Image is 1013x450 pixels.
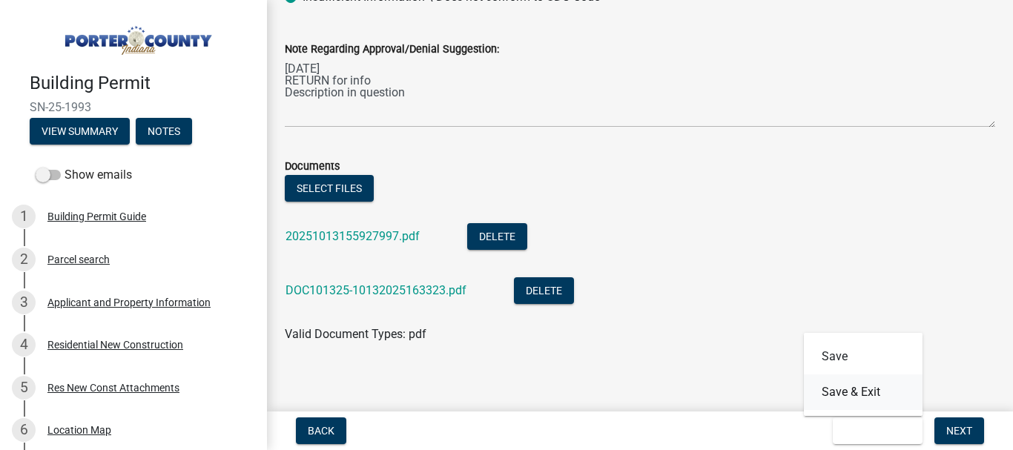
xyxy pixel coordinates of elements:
a: 20251013155927997.pdf [286,229,420,243]
div: 5 [12,376,36,400]
button: Save & Exit [804,374,923,410]
label: Documents [285,162,340,172]
span: Next [946,425,972,437]
a: DOC101325-10132025163323.pdf [286,283,466,297]
div: Residential New Construction [47,340,183,350]
div: Building Permit Guide [47,211,146,222]
button: Back [296,417,346,444]
img: Porter County, Indiana [30,16,243,57]
div: Save & Exit [804,333,923,416]
button: Delete [514,277,574,304]
wm-modal-confirm: Summary [30,126,130,138]
div: Parcel search [47,254,110,265]
button: Notes [136,118,192,145]
div: 1 [12,205,36,228]
div: 2 [12,248,36,271]
div: Applicant and Property Information [47,297,211,308]
label: Note Regarding Approval/Denial Suggestion: [285,44,499,55]
span: Valid Document Types: pdf [285,327,426,341]
button: Save [804,339,923,374]
wm-modal-confirm: Delete Document [467,231,527,245]
span: SN-25-1993 [30,100,237,114]
button: Next [934,417,984,444]
button: Select files [285,175,374,202]
div: 4 [12,333,36,357]
button: Save & Exit [833,417,923,444]
label: Show emails [36,166,132,184]
wm-modal-confirm: Notes [136,126,192,138]
span: Back [308,425,334,437]
span: Save & Exit [845,425,902,437]
button: View Summary [30,118,130,145]
div: 6 [12,418,36,442]
wm-modal-confirm: Delete Document [514,285,574,299]
div: Res New Const Attachments [47,383,179,393]
div: 3 [12,291,36,314]
button: Delete [467,223,527,250]
div: Location Map [47,425,111,435]
h4: Building Permit [30,73,255,94]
